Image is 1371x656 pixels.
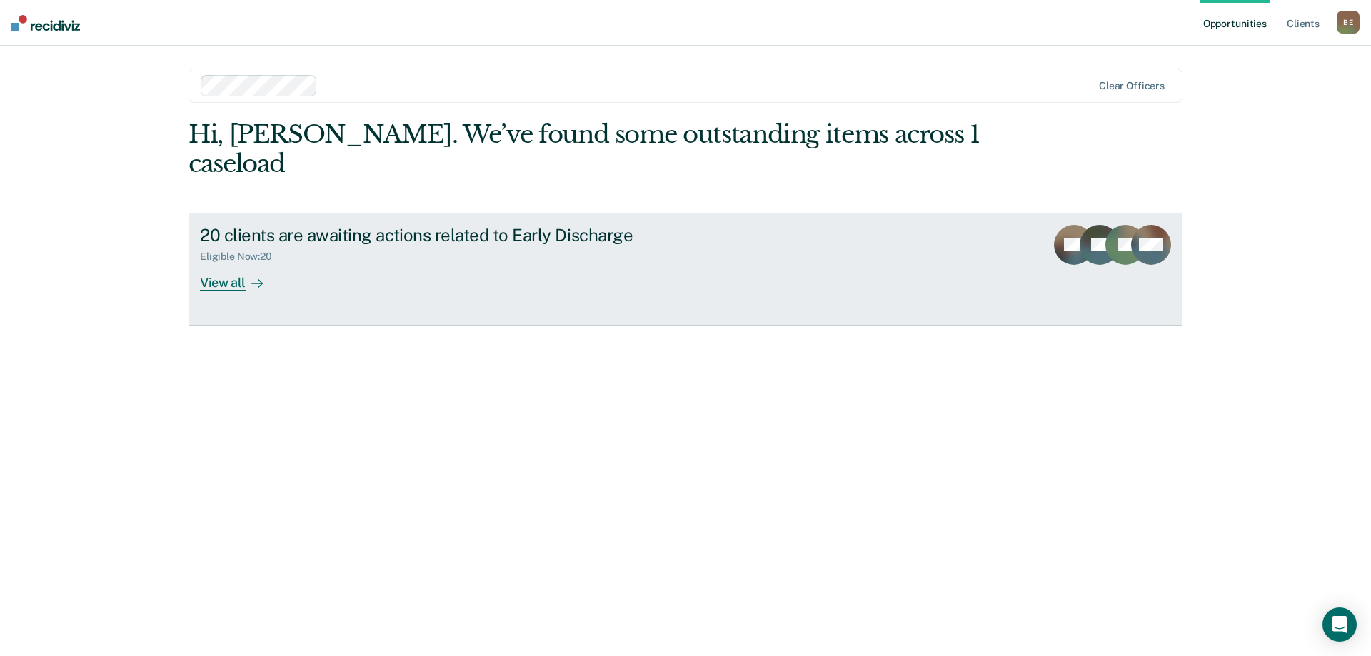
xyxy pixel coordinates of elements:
img: Recidiviz [11,15,80,31]
div: 20 clients are awaiting actions related to Early Discharge [200,225,701,246]
div: Open Intercom Messenger [1322,607,1357,642]
div: Hi, [PERSON_NAME]. We’ve found some outstanding items across 1 caseload [189,120,984,178]
div: View all [200,263,280,291]
div: B E [1337,11,1360,34]
button: BE [1337,11,1360,34]
a: 20 clients are awaiting actions related to Early DischargeEligible Now:20View all [189,213,1182,326]
div: Clear officers [1099,80,1165,92]
div: Eligible Now : 20 [200,251,283,263]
